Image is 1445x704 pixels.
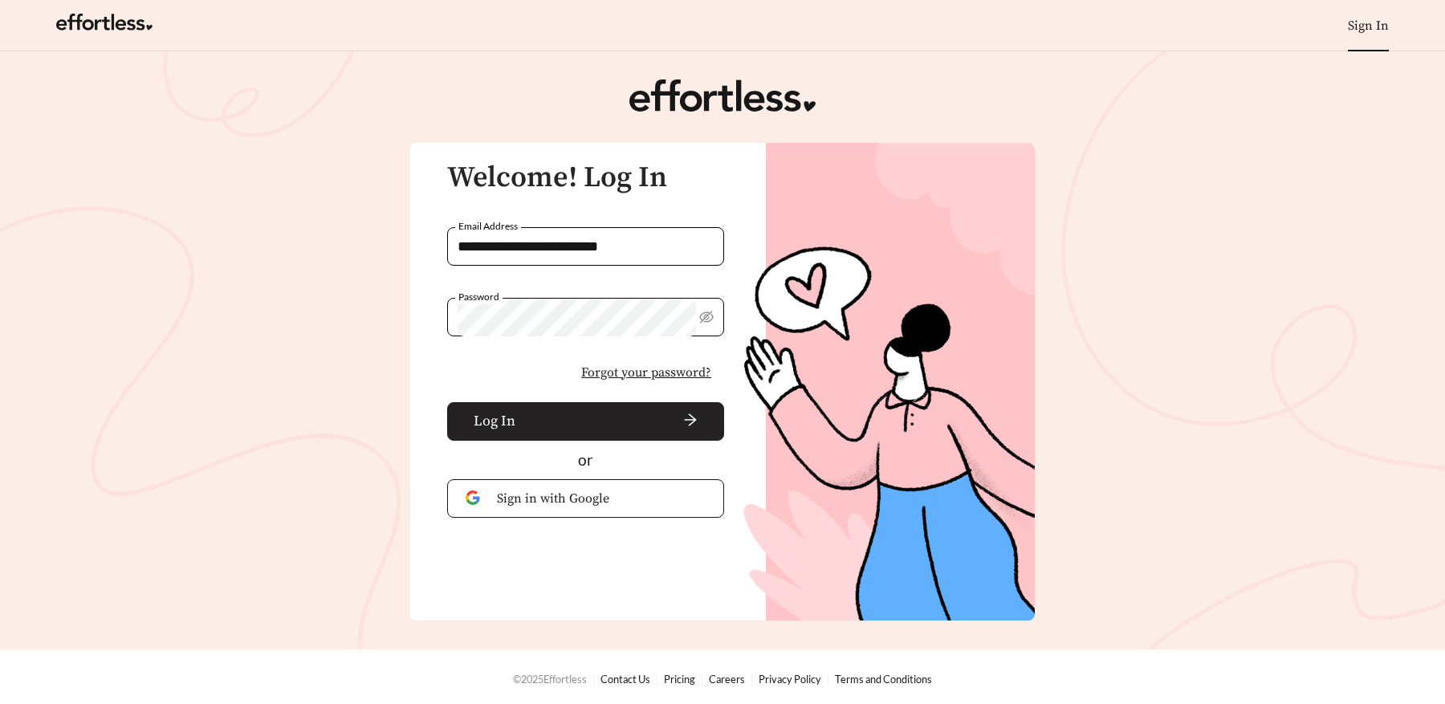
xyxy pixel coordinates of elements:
div: or [447,449,725,472]
button: Sign in with Google [447,479,725,518]
span: Sign in with Google [497,489,706,508]
span: © 2025 Effortless [513,673,587,686]
a: Careers [709,673,745,686]
span: arrow-right [522,413,698,430]
a: Terms and Conditions [835,673,932,686]
span: Forgot your password? [581,363,711,382]
span: eye-invisible [699,310,714,324]
img: Google Authentication [466,490,484,506]
h3: Welcome! Log In [447,162,725,194]
button: Log Inarrow-right [447,402,725,441]
span: Log In [474,410,515,432]
a: Contact Us [600,673,650,686]
button: Forgot your password? [568,356,724,389]
a: Privacy Policy [759,673,821,686]
a: Pricing [664,673,695,686]
a: Sign In [1348,18,1389,34]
